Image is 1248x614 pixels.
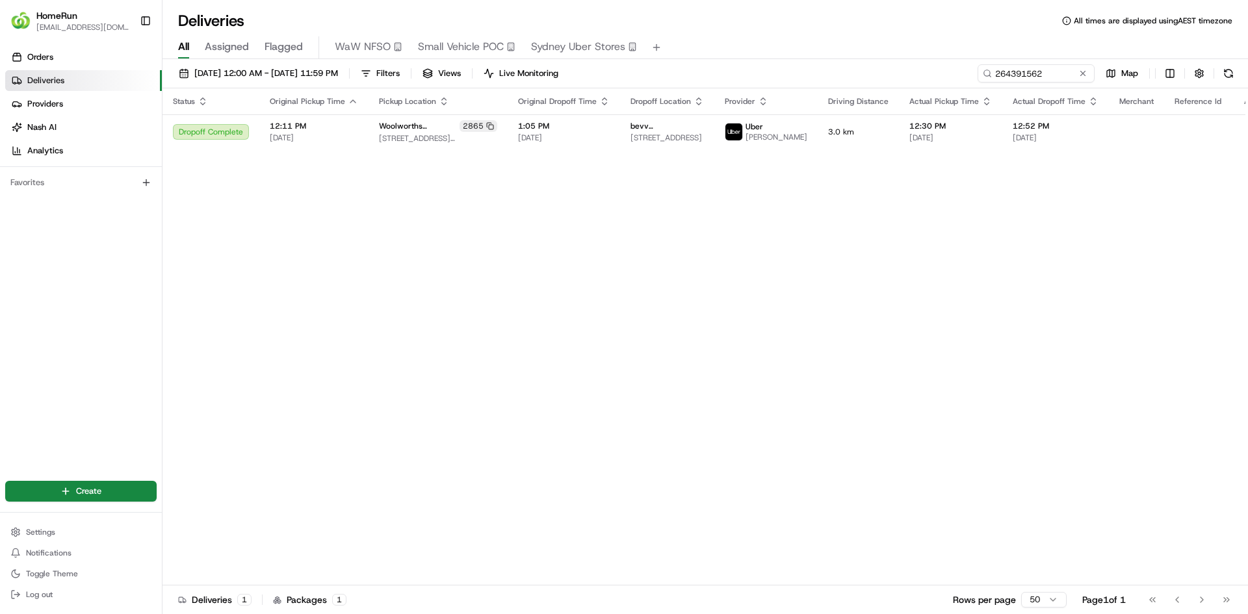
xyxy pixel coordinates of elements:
span: Actual Pickup Time [909,96,979,107]
a: Providers [5,94,162,114]
span: 12:52 PM [1013,121,1098,131]
span: Notifications [26,548,71,558]
span: [STREET_ADDRESS] [630,133,704,143]
span: 12:11 PM [270,121,358,131]
div: 1 [332,594,346,606]
span: [DATE] [1013,133,1098,143]
span: Original Pickup Time [270,96,345,107]
button: Settings [5,523,157,541]
span: Deliveries [27,75,64,86]
a: Analytics [5,140,162,161]
button: HomeRun [36,9,77,22]
img: HomeRun [10,10,31,31]
div: Packages [273,593,346,606]
a: Orders [5,47,162,68]
span: Assigned [205,39,249,55]
input: Type to search [978,64,1095,83]
span: Woolworths South/City/SQ [GEOGRAPHIC_DATA] [379,121,457,131]
div: 2865 [460,120,497,132]
span: Actual Dropoff Time [1013,96,1085,107]
span: Uber [746,122,763,132]
span: Flagged [265,39,303,55]
button: Refresh [1219,64,1238,83]
span: Status [173,96,195,107]
button: Toggle Theme [5,565,157,583]
span: Filters [376,68,400,79]
span: 12:30 PM [909,121,992,131]
span: Nash AI [27,122,57,133]
span: Providers [27,98,63,110]
a: Nash AI [5,117,162,138]
span: All times are displayed using AEST timezone [1074,16,1232,26]
span: [DATE] 12:00 AM - [DATE] 11:59 PM [194,68,338,79]
span: Sydney Uber Stores [531,39,625,55]
span: [STREET_ADDRESS][PERSON_NAME] [379,133,497,144]
button: [DATE] 12:00 AM - [DATE] 11:59 PM [173,64,344,83]
span: Pickup Location [379,96,436,107]
span: [DATE] [270,133,358,143]
div: 1 [237,594,252,606]
button: Views [417,64,467,83]
span: Settings [26,527,55,537]
span: Log out [26,589,53,600]
a: Deliveries [5,70,162,91]
span: Map [1121,68,1138,79]
button: HomeRunHomeRun[EMAIL_ADDRESS][DOMAIN_NAME] [5,5,135,36]
button: [EMAIL_ADDRESS][DOMAIN_NAME] [36,22,129,32]
span: All [178,39,189,55]
span: Analytics [27,145,63,157]
div: Favorites [5,172,157,193]
span: Dropoff Location [630,96,691,107]
p: Rows per page [953,593,1016,606]
div: Page 1 of 1 [1082,593,1126,606]
span: Create [76,485,101,497]
button: Log out [5,585,157,604]
div: Deliveries [178,593,252,606]
button: Notifications [5,544,157,562]
span: Driving Distance [828,96,889,107]
h1: Deliveries [178,10,244,31]
span: Provider [725,96,755,107]
span: WaW NFSO [335,39,391,55]
span: [DATE] [518,133,610,143]
span: 1:05 PM [518,121,610,131]
span: Orders [27,51,53,63]
button: Create [5,481,157,502]
button: Live Monitoring [478,64,564,83]
span: Views [438,68,461,79]
span: Reference Id [1175,96,1221,107]
span: Small Vehicle POC [418,39,504,55]
span: [PERSON_NAME] [746,132,807,142]
span: [DATE] [909,133,992,143]
span: Live Monitoring [499,68,558,79]
span: Toggle Theme [26,569,78,579]
span: bevv [PERSON_NAME] [630,121,704,131]
button: Filters [355,64,406,83]
img: uber-new-logo.jpeg [725,123,742,140]
button: Map [1100,64,1144,83]
span: 3.0 km [828,127,889,137]
span: Merchant [1119,96,1154,107]
span: Original Dropoff Time [518,96,597,107]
